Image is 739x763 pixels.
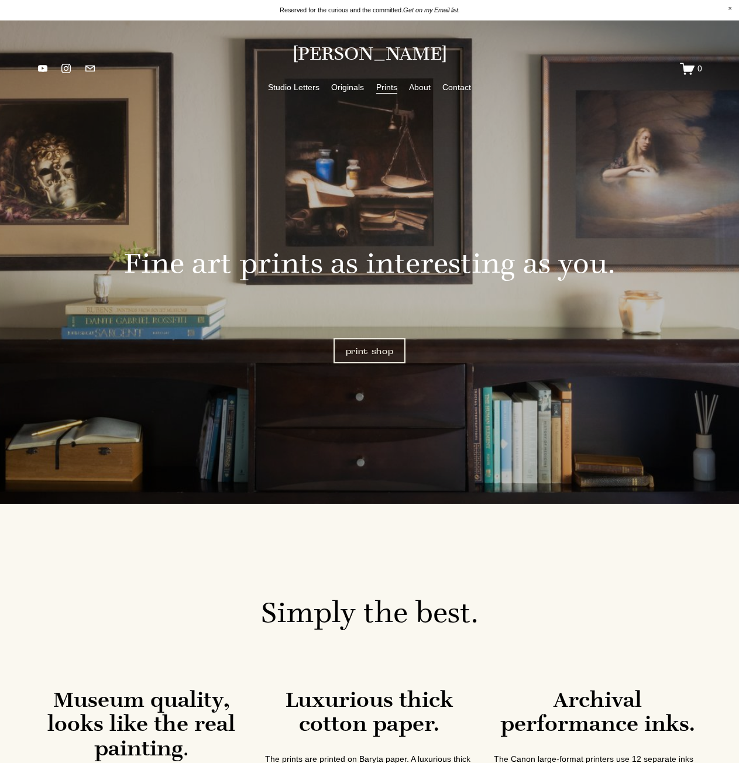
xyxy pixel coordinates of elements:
a: 0 items in cart [680,61,702,76]
span: 0 [697,63,702,74]
a: print shop [334,338,405,363]
a: YouTube [37,63,49,74]
a: Originals [331,80,364,94]
h2: Simply the best. [37,597,702,628]
a: instagram-unauth [60,63,72,74]
a: Contact [442,80,471,94]
a: Prints [376,80,397,94]
a: jennifermariekeller@gmail.com [84,63,96,74]
strong: Archival performance inks. [500,686,695,737]
strong: Museum quality, looks like the real painting [47,686,241,761]
a: [PERSON_NAME] [293,42,447,65]
a: Studio Letters [268,80,319,94]
h2: Fine art prints as interesting as you. [120,248,619,279]
a: About [409,80,431,94]
h3: . [37,688,245,761]
strong: Luxurious thick cotton paper. [286,686,459,737]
